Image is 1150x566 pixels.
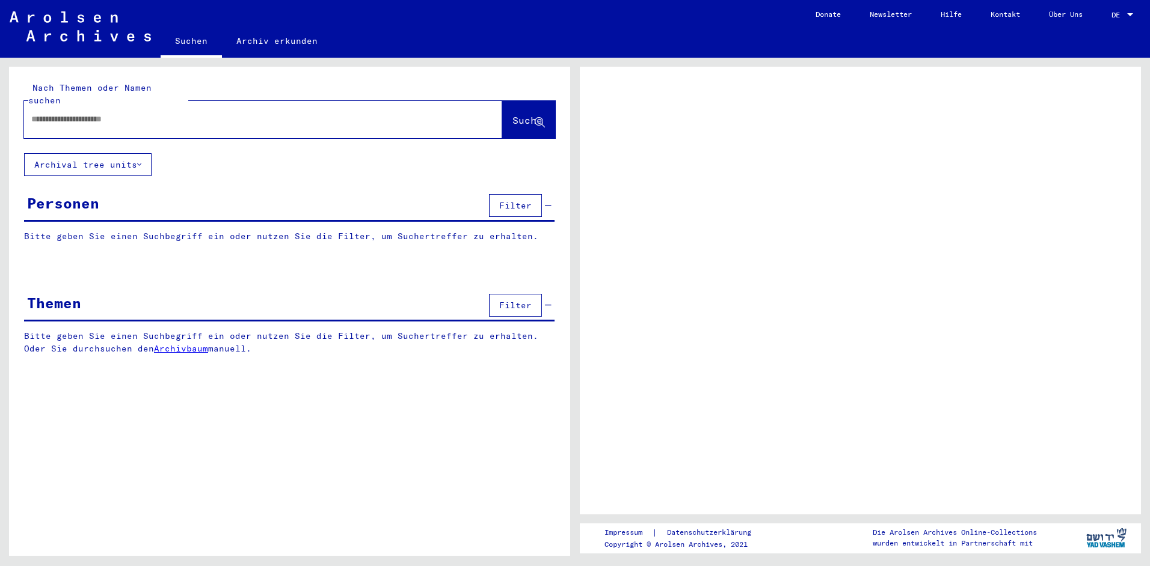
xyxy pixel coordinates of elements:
a: Suchen [161,26,222,58]
span: Suche [512,114,543,126]
img: yv_logo.png [1084,523,1129,553]
p: Die Arolsen Archives Online-Collections [873,527,1037,538]
p: Bitte geben Sie einen Suchbegriff ein oder nutzen Sie die Filter, um Suchertreffer zu erhalten. [24,230,555,243]
p: Bitte geben Sie einen Suchbegriff ein oder nutzen Sie die Filter, um Suchertreffer zu erhalten. O... [24,330,555,355]
div: | [604,526,766,539]
div: Themen [27,292,81,314]
a: Datenschutzerklärung [657,526,766,539]
button: Archival tree units [24,153,152,176]
button: Filter [489,194,542,217]
span: DE [1112,11,1125,19]
div: Personen [27,192,99,214]
p: Copyright © Arolsen Archives, 2021 [604,539,766,550]
span: Filter [499,200,532,211]
a: Archivbaum [154,343,208,354]
span: Filter [499,300,532,311]
p: wurden entwickelt in Partnerschaft mit [873,538,1037,549]
button: Suche [502,101,555,138]
a: Archiv erkunden [222,26,332,55]
img: Arolsen_neg.svg [10,11,151,41]
button: Filter [489,294,542,317]
mat-label: Nach Themen oder Namen suchen [28,82,152,106]
a: Impressum [604,526,652,539]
